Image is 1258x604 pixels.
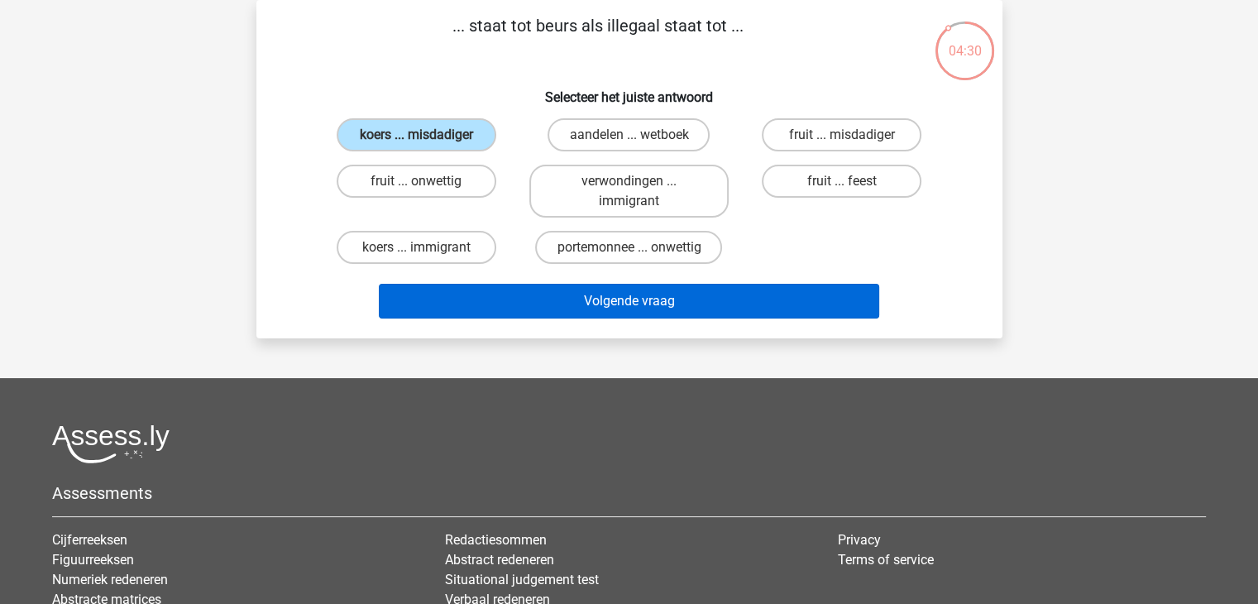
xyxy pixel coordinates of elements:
[337,118,496,151] label: koers ... misdadiger
[934,20,996,61] div: 04:30
[52,483,1206,503] h5: Assessments
[529,165,729,218] label: verwondingen ... immigrant
[52,572,168,587] a: Numeriek redeneren
[52,552,134,568] a: Figuurreeksen
[445,552,554,568] a: Abstract redeneren
[548,118,710,151] label: aandelen ... wetboek
[283,13,914,63] p: ... staat tot beurs als illegaal staat tot ...
[535,231,722,264] label: portemonnee ... onwettig
[762,165,921,198] label: fruit ... feest
[445,532,547,548] a: Redactiesommen
[379,284,879,319] button: Volgende vraag
[52,424,170,463] img: Assessly logo
[337,165,496,198] label: fruit ... onwettig
[283,76,976,105] h6: Selecteer het juiste antwoord
[337,231,496,264] label: koers ... immigrant
[838,552,934,568] a: Terms of service
[445,572,599,587] a: Situational judgement test
[762,118,921,151] label: fruit ... misdadiger
[838,532,881,548] a: Privacy
[52,532,127,548] a: Cijferreeksen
